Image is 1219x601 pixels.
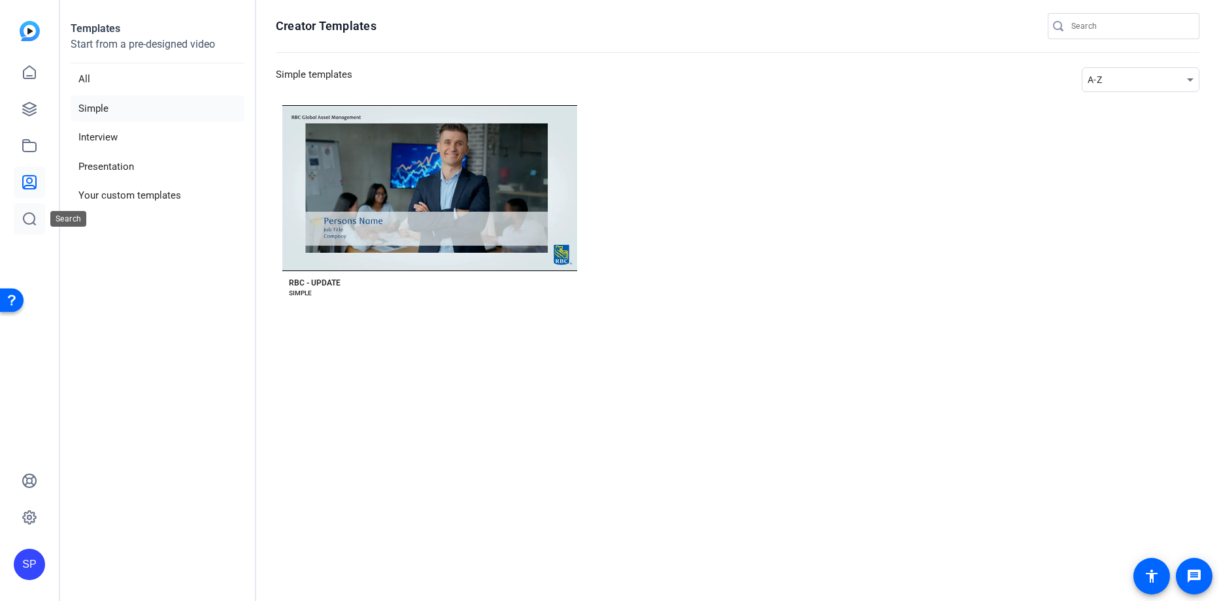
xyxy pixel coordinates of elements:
[1144,568,1160,584] mat-icon: accessibility
[71,37,244,63] p: Start from a pre-designed video
[1186,568,1202,584] mat-icon: message
[14,549,45,580] div: SP
[1071,18,1189,34] input: Search
[71,182,244,209] li: Your custom templates
[71,22,120,35] strong: Templates
[71,66,244,93] li: All
[71,95,244,122] li: Simple
[20,21,40,41] img: blue-gradient.svg
[282,105,577,271] button: Template image
[1088,74,1102,85] span: A-Z
[71,154,244,180] li: Presentation
[276,18,376,34] h1: Creator Templates
[50,211,86,227] div: Search
[276,67,352,92] h3: Simple templates
[289,278,341,288] div: RBC - UPDATE
[71,124,244,151] li: Interview
[289,288,312,299] div: SIMPLE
